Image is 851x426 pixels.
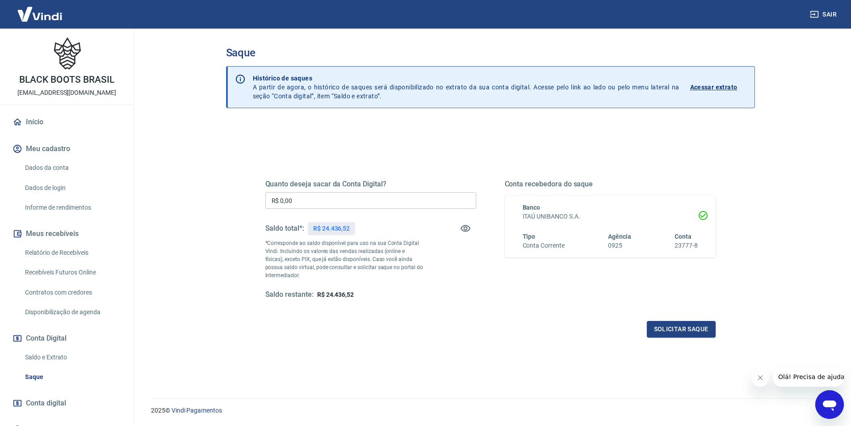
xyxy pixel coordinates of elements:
[523,212,698,221] h6: ITAÚ UNIBANCO S.A.
[265,180,476,189] h5: Quanto deseja sacar da Conta Digital?
[11,393,123,413] a: Conta digital
[675,233,692,240] span: Conta
[675,241,698,250] h6: 23777-8
[523,233,536,240] span: Tipo
[523,241,565,250] h6: Conta Corrente
[317,291,354,298] span: R$ 24.436,52
[608,241,631,250] h6: 0925
[11,112,123,132] a: Início
[49,36,85,72] img: 7dddf8f1-f46f-4d37-a48e-47c4e9a8aa74.jpeg
[505,180,716,189] h5: Conta recebedora do saque
[647,321,716,337] button: Solicitar saque
[21,303,123,321] a: Disponibilização de agenda
[690,83,738,92] p: Acessar extrato
[265,239,423,279] p: *Corresponde ao saldo disponível para uso na sua Conta Digital Vindi. Incluindo os valores das ve...
[11,139,123,159] button: Meu cadastro
[21,159,123,177] a: Dados da conta
[21,198,123,217] a: Informe de rendimentos
[313,224,350,233] p: R$ 24.436,52
[21,283,123,302] a: Contratos com credores
[172,407,222,414] a: Vindi Pagamentos
[808,6,840,23] button: Sair
[265,290,314,299] h5: Saldo restante:
[253,74,679,83] p: Histórico de saques
[151,406,830,415] p: 2025 ©
[226,46,755,59] h3: Saque
[751,369,769,387] iframe: Fechar mensagem
[5,6,75,13] span: Olá! Precisa de ajuda?
[608,233,631,240] span: Agência
[19,75,114,84] p: BLACK BOOTS BRASIL
[21,179,123,197] a: Dados de login
[773,367,844,387] iframe: Mensagem da empresa
[523,204,541,211] span: Banco
[253,74,679,101] p: A partir de agora, o histórico de saques será disponibilizado no extrato da sua conta digital. Ac...
[690,74,747,101] a: Acessar extrato
[11,329,123,348] button: Conta Digital
[815,390,844,419] iframe: Botão para abrir a janela de mensagens
[265,224,304,233] h5: Saldo total*:
[21,263,123,282] a: Recebíveis Futuros Online
[21,244,123,262] a: Relatório de Recebíveis
[11,224,123,244] button: Meus recebíveis
[17,88,116,97] p: [EMAIL_ADDRESS][DOMAIN_NAME]
[26,397,66,409] span: Conta digital
[21,368,123,386] a: Saque
[11,0,69,28] img: Vindi
[21,348,123,367] a: Saldo e Extrato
